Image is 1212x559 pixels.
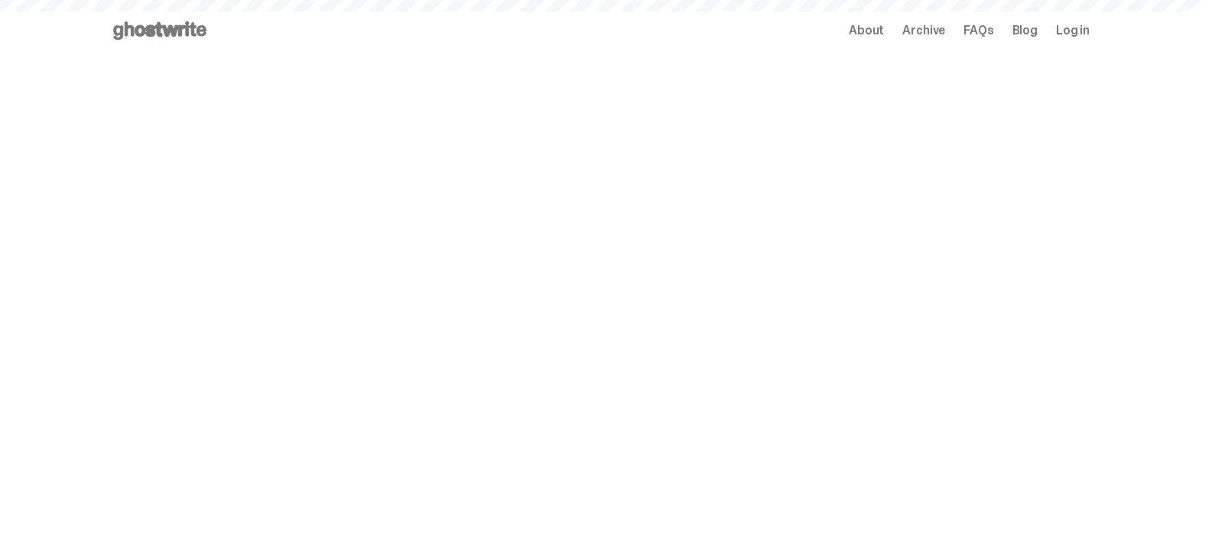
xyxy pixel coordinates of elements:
[902,24,945,37] a: Archive
[849,24,884,37] a: About
[963,24,993,37] a: FAQs
[1012,24,1038,37] a: Blog
[1056,24,1090,37] a: Log in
